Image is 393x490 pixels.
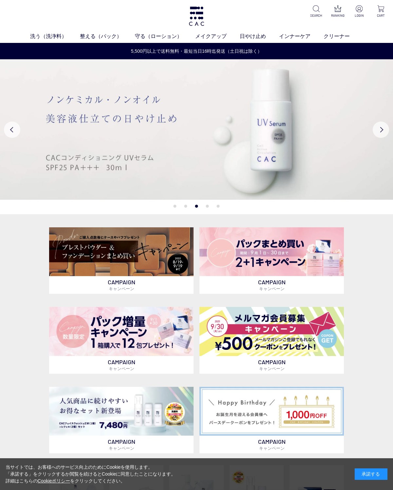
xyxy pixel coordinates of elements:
[199,387,344,453] a: バースデークーポン バースデークーポン CAMPAIGNキャンペーン
[374,5,388,18] a: CART
[49,307,194,374] a: パック増量キャンペーン パック増量キャンペーン CAMPAIGNキャンペーン
[195,205,198,208] button: 3 of 5
[259,286,285,291] span: キャンペーン
[109,445,134,451] span: キャンペーン
[352,5,366,18] a: LOGIN
[49,276,194,294] p: CAMPAIGN
[49,387,194,454] a: フェイスウォッシュ＋レフィル2個セット フェイスウォッシュ＋レフィル2個セット CAMPAIGNキャンペーン
[199,307,344,374] a: メルマガ会員募集 メルマガ会員募集 CAMPAIGNキャンペーン
[199,387,344,436] img: バースデークーポン
[309,13,323,18] p: SEARCH
[199,227,344,294] a: パックキャンペーン2+1 パックキャンペーン2+1 CAMPAIGNキャンペーン
[279,32,324,40] a: インナーケア
[199,356,344,374] p: CAMPAIGN
[309,5,323,18] a: SEARCH
[4,122,20,138] button: Previous
[331,13,345,18] p: RANKING
[240,32,279,40] a: 日やけ止め
[199,307,344,356] img: メルマガ会員募集
[135,32,195,40] a: 守る（ローション）
[217,205,220,208] button: 5 of 5
[0,48,393,55] a: 5,500円以上で送料無料・最短当日16時迄発送（土日祝は除く）
[49,387,194,436] img: フェイスウォッシュ＋レフィル2個セット
[352,13,366,18] p: LOGIN
[195,32,240,40] a: メイクアップ
[259,445,285,451] span: キャンペーン
[199,227,344,276] img: パックキャンペーン2+1
[49,307,194,356] img: パック増量キャンペーン
[259,366,285,371] span: キャンペーン
[324,32,363,40] a: クリーナー
[49,227,194,294] a: ベースメイクキャンペーン ベースメイクキャンペーン CAMPAIGNキャンペーン
[373,122,389,138] button: Next
[199,276,344,294] p: CAMPAIGN
[49,356,194,374] p: CAMPAIGN
[109,366,134,371] span: キャンペーン
[49,227,194,276] img: ベースメイクキャンペーン
[188,7,205,26] img: logo
[80,32,135,40] a: 整える（パック）
[206,205,209,208] button: 4 of 5
[184,205,187,208] button: 2 of 5
[49,436,194,453] p: CAMPAIGN
[30,32,80,40] a: 洗う（洗浄料）
[109,286,134,291] span: キャンペーン
[199,436,344,453] p: CAMPAIGN
[374,13,388,18] p: CART
[38,478,70,483] a: Cookieポリシー
[331,5,345,18] a: RANKING
[174,205,177,208] button: 1 of 5
[355,468,387,480] div: 承諾する
[6,464,176,484] div: 当サイトでは、お客様へのサービス向上のためにCookieを使用します。 「承諾する」をクリックするか閲覧を続けるとCookieに同意したことになります。 詳細はこちらの をクリックしてください。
